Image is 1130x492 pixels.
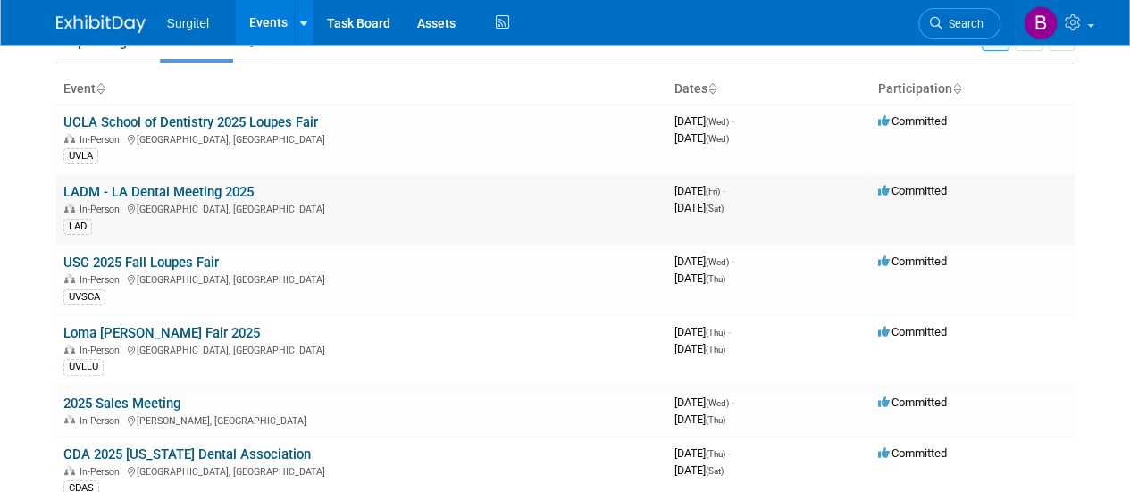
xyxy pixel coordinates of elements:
div: [PERSON_NAME], [GEOGRAPHIC_DATA] [63,413,660,427]
div: LAD [63,219,92,235]
span: - [728,446,731,460]
div: UVLA [63,148,98,164]
span: [DATE] [674,446,731,460]
span: (Thu) [706,345,725,354]
span: [DATE] [674,184,725,197]
img: In-Person Event [64,466,75,475]
div: [GEOGRAPHIC_DATA], [GEOGRAPHIC_DATA] [63,342,660,356]
div: [GEOGRAPHIC_DATA], [GEOGRAPHIC_DATA] [63,131,660,146]
span: In-Person [80,134,125,146]
span: (Thu) [706,328,725,338]
a: Search [918,8,1000,39]
img: In-Person Event [64,274,75,283]
span: Search [942,17,984,30]
span: (Wed) [706,134,729,144]
a: CDA 2025 [US_STATE] Dental Association [63,446,311,463]
span: In-Person [80,466,125,478]
span: (Fri) [706,187,720,196]
span: Committed [878,254,947,268]
div: UVLLU [63,359,104,375]
img: In-Person Event [64,345,75,354]
img: In-Person Event [64,415,75,424]
span: Committed [878,114,947,128]
span: Committed [878,446,947,460]
div: [GEOGRAPHIC_DATA], [GEOGRAPHIC_DATA] [63,463,660,478]
a: UCLA School of Dentistry 2025 Loupes Fair [63,114,318,130]
a: LADM - LA Dental Meeting 2025 [63,184,254,200]
a: Loma [PERSON_NAME] Fair 2025 [63,325,260,341]
span: (Sat) [706,204,724,213]
th: Dates [667,74,871,104]
span: Committed [878,325,947,338]
th: Event [56,74,667,104]
span: In-Person [80,415,125,427]
img: In-Person Event [64,204,75,213]
span: [DATE] [674,413,725,426]
a: Sort by Event Name [96,81,105,96]
span: Surgitel [167,16,209,30]
span: [DATE] [674,114,734,128]
span: [DATE] [674,201,724,214]
span: [DATE] [674,131,729,145]
span: In-Person [80,274,125,286]
div: [GEOGRAPHIC_DATA], [GEOGRAPHIC_DATA] [63,271,660,286]
span: (Thu) [706,449,725,459]
div: UVSCA [63,289,105,305]
th: Participation [871,74,1075,104]
span: (Wed) [706,398,729,408]
span: (Thu) [706,415,725,425]
span: [DATE] [674,271,725,285]
span: (Wed) [706,257,729,267]
span: Committed [878,396,947,409]
span: (Sat) [706,466,724,476]
a: 2025 Sales Meeting [63,396,180,412]
img: In-Person Event [64,134,75,143]
span: [DATE] [674,254,734,268]
span: Committed [878,184,947,197]
a: USC 2025 Fall Loupes Fair [63,254,219,271]
span: (Wed) [706,117,729,127]
img: Brian Craig [1024,6,1058,40]
span: [DATE] [674,396,734,409]
span: - [732,114,734,128]
span: In-Person [80,204,125,215]
span: (Thu) [706,274,725,284]
span: [DATE] [674,325,731,338]
a: Sort by Participation Type [952,81,961,96]
div: [GEOGRAPHIC_DATA], [GEOGRAPHIC_DATA] [63,201,660,215]
span: - [732,254,734,268]
span: In-Person [80,345,125,356]
span: [DATE] [674,463,724,477]
span: - [723,184,725,197]
img: ExhibitDay [56,15,146,33]
span: - [728,325,731,338]
span: - [732,396,734,409]
a: Sort by Start Date [707,81,716,96]
span: [DATE] [674,342,725,355]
